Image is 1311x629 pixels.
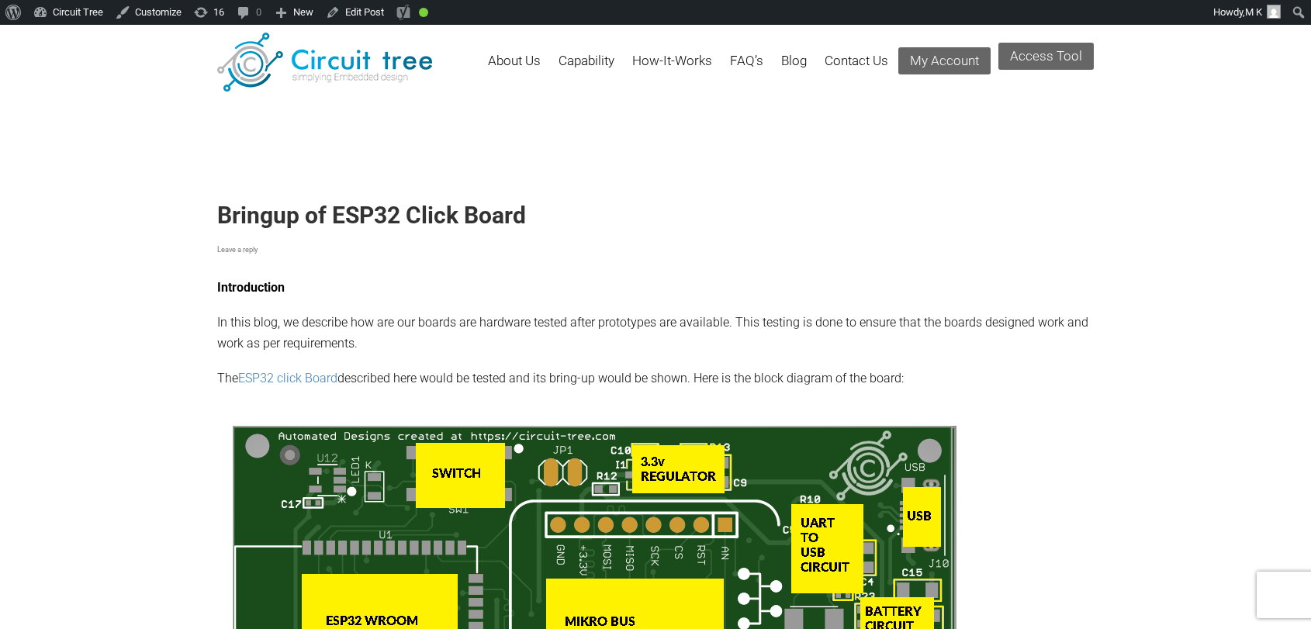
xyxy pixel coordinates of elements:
[217,33,432,92] img: Circuit Tree
[419,8,428,17] div: Good
[825,43,888,93] a: Contact Us
[898,47,991,74] a: My Account
[632,43,712,93] a: How-It-Works
[217,368,1094,389] p: The described here would be tested and its bring-up would be shown. Here is the block diagram of ...
[217,312,1094,354] p: In this blog, we describe how are our boards are hardware tested after prototypes are available. ...
[217,280,285,295] strong: Introduction
[217,245,258,254] a: Leave a reply
[559,43,614,93] a: Capability
[998,43,1094,70] a: Access Tool
[730,43,763,93] a: FAQ’s
[238,371,337,385] a: ESP32 click Board
[217,202,1094,230] h1: Bringup of ESP32 Click Board
[1245,6,1262,18] span: M K
[781,43,807,93] a: Blog
[488,43,541,93] a: About Us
